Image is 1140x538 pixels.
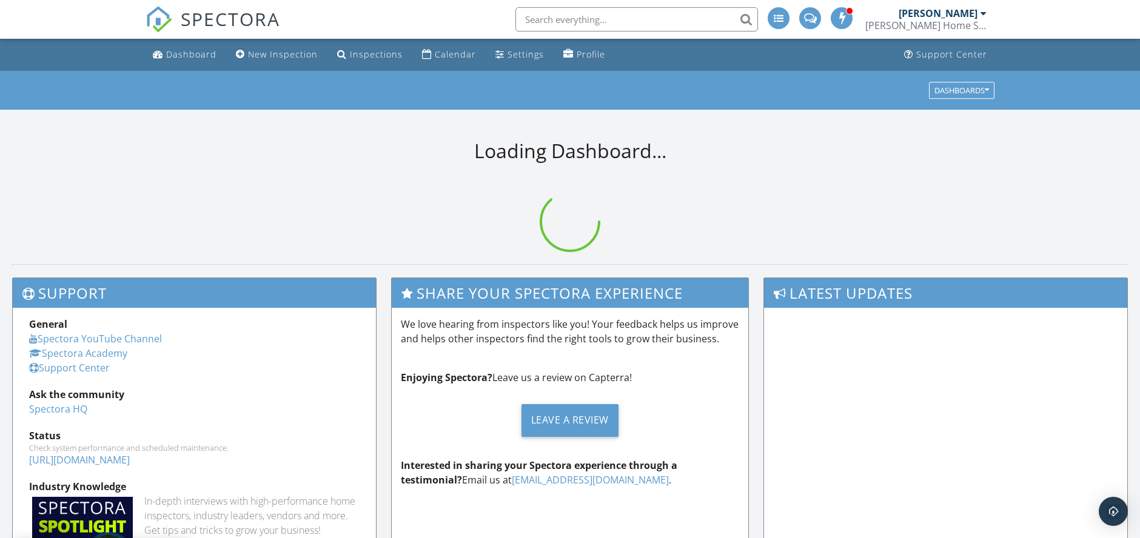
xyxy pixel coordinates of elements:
a: Support Center [899,44,992,66]
span: SPECTORA [181,6,280,32]
strong: Interested in sharing your Spectora experience through a testimonial? [401,459,677,487]
div: Ask the community [29,387,360,402]
div: Dashboards [934,86,989,95]
img: The Best Home Inspection Software - Spectora [146,6,172,33]
h3: Latest Updates [764,278,1127,308]
a: Settings [491,44,549,66]
strong: Enjoying Spectora? [401,371,492,384]
button: Dashboards [929,82,994,99]
div: Dashboard [166,48,216,60]
div: Calendar [435,48,476,60]
a: Calendar [417,44,481,66]
a: SPECTORA [146,16,280,42]
a: Spectora Academy [29,347,127,360]
a: [URL][DOMAIN_NAME] [29,453,130,467]
div: In-depth interviews with high-performance home inspectors, industry leaders, vendors and more. Ge... [144,494,360,537]
div: Status [29,428,360,443]
div: Inspections [350,48,403,60]
a: Support Center [29,361,110,374]
a: Spectora YouTube Channel [29,332,162,345]
a: Spectora HQ [29,402,87,416]
h3: Support [13,278,376,308]
p: Email us at . [401,458,739,487]
div: Profile [577,48,605,60]
a: Leave a Review [401,394,739,446]
div: [PERSON_NAME] [899,7,977,19]
div: Open Intercom Messenger [1099,497,1128,526]
a: Profile [558,44,610,66]
h3: Share Your Spectora Experience [392,278,748,308]
p: We love hearing from inspectors like you! Your feedback helps us improve and helps other inspecto... [401,317,739,346]
a: [EMAIL_ADDRESS][DOMAIN_NAME] [512,473,669,487]
a: Dashboard [148,44,221,66]
a: New Inspection [231,44,323,66]
strong: General [29,317,67,331]
a: Inspections [332,44,407,66]
input: Search everything... [515,7,758,32]
div: New Inspection [248,48,318,60]
div: Settings [508,48,544,60]
div: Check system performance and scheduled maintenance. [29,443,360,453]
div: Leave a Review [521,404,619,437]
div: Scott Home Services, LLC [865,19,987,32]
div: Support Center [916,48,987,60]
p: Leave us a review on Capterra! [401,370,739,385]
div: Industry Knowledge [29,479,360,494]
